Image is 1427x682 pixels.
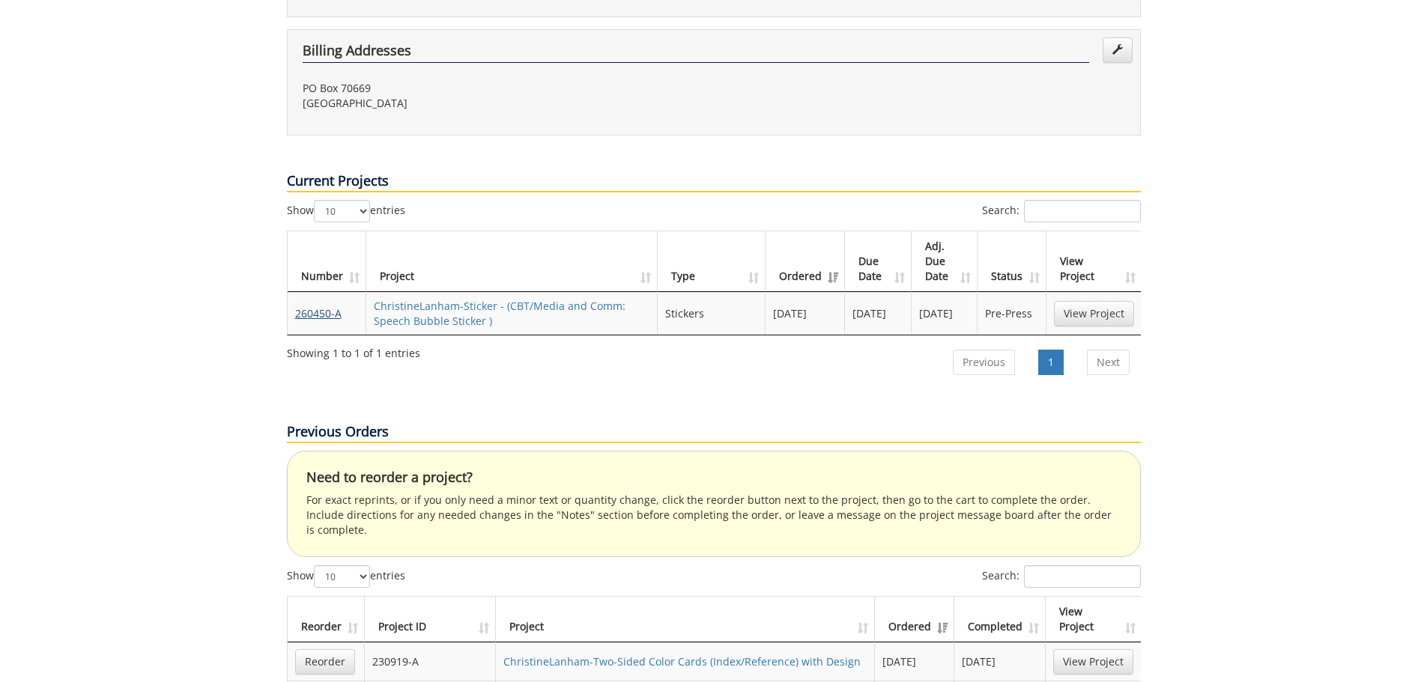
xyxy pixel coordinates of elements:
a: 260450-A [295,306,342,320]
h4: Billing Addresses [303,43,1089,63]
td: [DATE] [766,292,845,335]
th: Ordered: activate to sort column ascending [875,597,954,642]
label: Search: [982,565,1141,588]
td: [DATE] [912,292,978,335]
div: Showing 1 to 1 of 1 entries [287,340,420,361]
select: Showentries [314,200,370,222]
th: Project: activate to sort column ascending [366,231,658,292]
td: [DATE] [954,642,1046,681]
th: Adj. Due Date: activate to sort column ascending [912,231,978,292]
th: Number: activate to sort column ascending [288,231,366,292]
label: Show entries [287,565,405,588]
a: View Project [1054,301,1134,326]
th: View Project: activate to sort column ascending [1046,597,1141,642]
a: Reorder [295,649,355,675]
input: Search: [1024,565,1141,588]
th: Status: activate to sort column ascending [978,231,1046,292]
a: 1 [1038,350,1064,375]
a: ChristineLanham-Sticker - (CBT/Media and Comm: Speech Bubble Sticker ) [374,299,625,328]
th: View Project: activate to sort column ascending [1046,231,1142,292]
td: Stickers [658,292,766,335]
label: Show entries [287,200,405,222]
td: Pre-Press [978,292,1046,335]
select: Showentries [314,565,370,588]
h4: Need to reorder a project? [306,470,1121,485]
label: Search: [982,200,1141,222]
p: Current Projects [287,171,1141,192]
td: [DATE] [875,642,954,681]
p: [GEOGRAPHIC_DATA] [303,96,703,111]
th: Reorder: activate to sort column ascending [288,597,365,642]
p: Previous Orders [287,422,1141,443]
th: Project ID: activate to sort column ascending [365,597,497,642]
th: Project: activate to sort column ascending [496,597,875,642]
th: Type: activate to sort column ascending [658,231,766,292]
a: Previous [953,350,1015,375]
a: Edit Addresses [1103,37,1133,63]
td: 230919-A [365,642,497,681]
th: Completed: activate to sort column ascending [954,597,1046,642]
a: View Project [1053,649,1133,675]
th: Due Date: activate to sort column ascending [845,231,912,292]
a: ChristineLanham-Two-Sided Color Cards (Index/Reference) with Design [503,654,861,669]
p: For exact reprints, or if you only need a minor text or quantity change, click the reorder button... [306,493,1121,538]
td: [DATE] [845,292,912,335]
input: Search: [1024,200,1141,222]
a: Next [1087,350,1130,375]
th: Ordered: activate to sort column ascending [766,231,845,292]
p: PO Box 70669 [303,81,703,96]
